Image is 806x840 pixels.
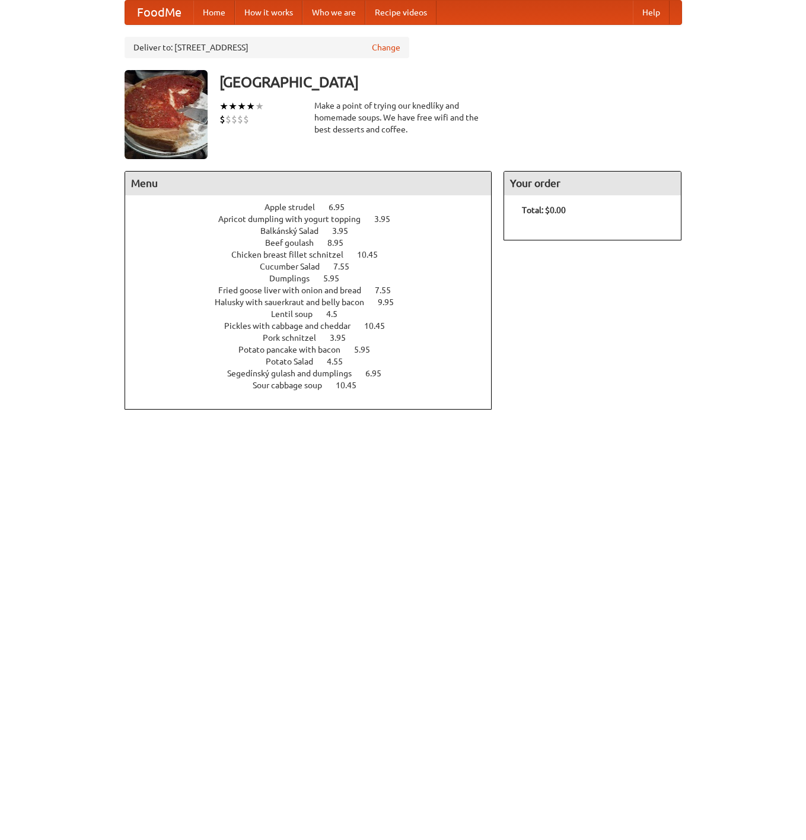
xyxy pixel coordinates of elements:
[265,238,365,248] a: Beef goulash 8.95
[218,286,373,295] span: Fried goose liver with onion and bread
[357,250,390,259] span: 10.45
[365,369,393,378] span: 6.95
[633,1,670,24] a: Help
[260,226,370,236] a: Balkánský Salad 3.95
[364,321,397,331] span: 10.45
[374,214,402,224] span: 3.95
[265,202,367,212] a: Apple strudel 6.95
[365,1,437,24] a: Recipe videos
[266,357,325,366] span: Potato Salad
[269,274,361,283] a: Dumplings 5.95
[329,202,356,212] span: 6.95
[266,357,365,366] a: Potato Salad 4.55
[378,297,406,307] span: 9.95
[323,274,351,283] span: 5.95
[522,205,566,215] b: Total: $0.00
[231,250,355,259] span: Chicken breast fillet schnitzel
[219,100,228,113] li: ★
[224,321,362,331] span: Pickles with cabbage and cheddar
[227,369,364,378] span: Segedínský gulash and dumplings
[265,202,327,212] span: Apple strudel
[260,262,371,271] a: Cucumber Salad 7.55
[314,100,492,135] div: Make a point of trying our knedlíky and homemade soups. We have free wifi and the best desserts a...
[375,286,403,295] span: 7.55
[260,262,332,271] span: Cucumber Salad
[271,309,324,319] span: Lentil soup
[372,42,400,53] a: Change
[228,100,237,113] li: ★
[237,100,246,113] li: ★
[327,238,355,248] span: 8.95
[235,1,302,24] a: How it works
[125,37,409,58] div: Deliver to: [STREET_ADDRESS]
[227,369,403,378] a: Segedínský gulash and dumplings 6.95
[218,286,413,295] a: Fried goose liver with onion and bread 7.55
[302,1,365,24] a: Who we are
[330,333,358,343] span: 3.95
[125,1,193,24] a: FoodMe
[193,1,235,24] a: Home
[255,100,264,113] li: ★
[354,345,382,354] span: 5.95
[237,113,243,126] li: $
[219,70,682,94] h3: [GEOGRAPHIC_DATA]
[333,262,361,271] span: 7.55
[265,238,326,248] span: Beef goulash
[253,381,378,390] a: Sour cabbage soup 10.45
[218,214,412,224] a: Apricot dumpling with yogurt topping 3.95
[326,309,349,319] span: 4.5
[263,333,328,343] span: Pork schnitzel
[260,226,330,236] span: Balkánský Salad
[125,172,492,195] h4: Menu
[125,70,208,159] img: angular.jpg
[504,172,681,195] h4: Your order
[231,113,237,126] li: $
[218,214,372,224] span: Apricot dumpling with yogurt topping
[215,297,416,307] a: Halusky with sauerkraut and belly bacon 9.95
[263,333,368,343] a: Pork schnitzel 3.95
[269,274,321,283] span: Dumplings
[246,100,255,113] li: ★
[243,113,249,126] li: $
[225,113,231,126] li: $
[219,113,225,126] li: $
[224,321,407,331] a: Pickles with cabbage and cheddar 10.45
[253,381,334,390] span: Sour cabbage soup
[238,345,392,354] a: Potato pancake with bacon 5.95
[336,381,368,390] span: 10.45
[215,297,376,307] span: Halusky with sauerkraut and belly bacon
[231,250,400,259] a: Chicken breast fillet schnitzel 10.45
[332,226,360,236] span: 3.95
[271,309,359,319] a: Lentil soup 4.5
[238,345,352,354] span: Potato pancake with bacon
[327,357,355,366] span: 4.55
